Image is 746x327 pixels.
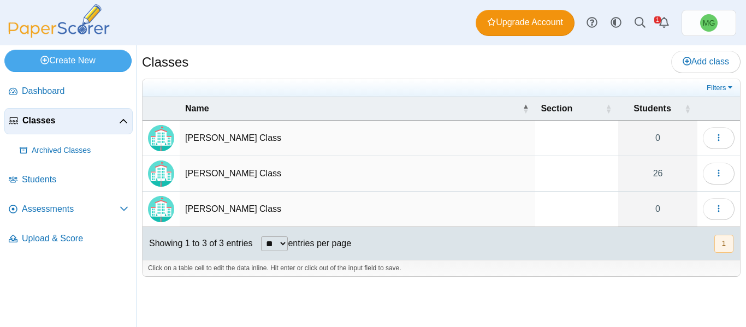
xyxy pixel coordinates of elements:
span: Archived Classes [32,145,128,156]
a: Add class [671,51,741,73]
button: 1 [714,235,733,253]
label: entries per page [288,239,351,248]
div: Showing 1 to 3 of 3 entries [143,227,252,260]
a: Filters [704,82,737,93]
span: Assessments [22,203,120,215]
span: Misty Gaynair [703,19,715,27]
a: PaperScorer [4,30,114,39]
h1: Classes [142,53,188,72]
span: Upgrade Account [487,16,563,28]
span: Section : Activate to sort [605,97,612,120]
span: Students : Activate to sort [684,97,691,120]
a: 0 [618,121,697,156]
span: Students [633,104,671,113]
a: 0 [618,192,697,227]
a: Dashboard [4,79,133,105]
span: Dashboard [22,85,128,97]
a: Assessments [4,197,133,223]
span: Misty Gaynair [700,14,718,32]
span: Classes [22,115,119,127]
a: Archived Classes [15,138,133,164]
a: Upload & Score [4,226,133,252]
td: [PERSON_NAME] Class [180,156,535,192]
img: Locally created class [148,160,174,187]
span: Name [185,104,209,113]
a: Classes [4,108,133,134]
a: 26 [618,156,697,191]
td: [PERSON_NAME] Class [180,121,535,156]
a: Upgrade Account [476,10,575,36]
a: Create New [4,50,132,72]
img: Locally created class [148,125,174,151]
img: PaperScorer [4,4,114,38]
a: Students [4,167,133,193]
nav: pagination [713,235,733,253]
span: Students [22,174,128,186]
img: Locally created class [148,196,174,222]
a: Alerts [652,11,676,35]
td: [PERSON_NAME] Class [180,192,535,227]
span: Section [541,104,572,113]
span: Name : Activate to invert sorting [522,97,529,120]
span: Add class [683,57,729,66]
a: Misty Gaynair [682,10,736,36]
span: Upload & Score [22,233,128,245]
div: Click on a table cell to edit the data inline. Hit enter or click out of the input field to save. [143,260,740,276]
